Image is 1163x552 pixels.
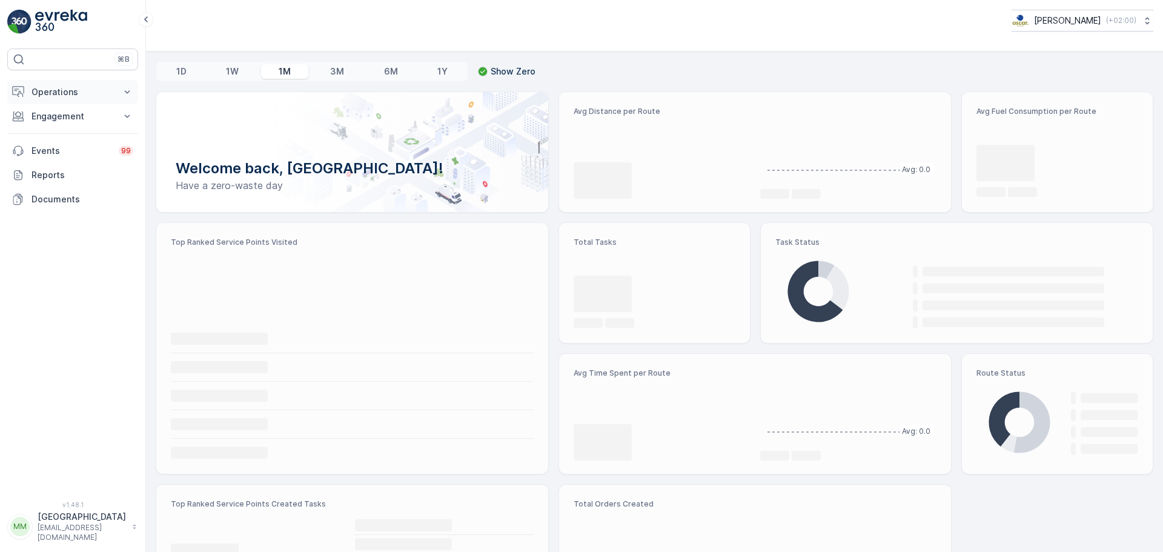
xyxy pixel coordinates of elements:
[7,104,138,128] button: Engagement
[118,55,130,64] p: ⌘B
[1106,16,1136,25] p: ( +02:00 )
[35,10,87,34] img: logo_light-DOdMpM7g.png
[171,238,534,247] p: Top Ranked Service Points Visited
[574,368,750,378] p: Avg Time Spent per Route
[171,499,534,509] p: Top Ranked Service Points Created Tasks
[491,65,535,78] p: Show Zero
[31,145,111,157] p: Events
[31,169,133,181] p: Reports
[574,238,735,247] p: Total Tasks
[1012,10,1153,32] button: [PERSON_NAME](+02:00)
[7,501,138,508] span: v 1.48.1
[31,86,114,98] p: Operations
[7,10,31,34] img: logo
[121,146,131,156] p: 99
[38,511,126,523] p: [GEOGRAPHIC_DATA]
[1012,14,1029,27] img: basis-logo_rgb2x.png
[7,139,138,163] a: Events99
[176,178,529,193] p: Have a zero-waste day
[7,187,138,211] a: Documents
[31,110,114,122] p: Engagement
[574,107,750,116] p: Avg Distance per Route
[384,65,398,78] p: 6M
[176,159,529,178] p: Welcome back, [GEOGRAPHIC_DATA]!
[279,65,291,78] p: 1M
[574,499,750,509] p: Total Orders Created
[31,193,133,205] p: Documents
[976,368,1138,378] p: Route Status
[437,65,448,78] p: 1Y
[7,80,138,104] button: Operations
[7,511,138,542] button: MM[GEOGRAPHIC_DATA][EMAIL_ADDRESS][DOMAIN_NAME]
[775,238,1138,247] p: Task Status
[10,517,30,536] div: MM
[7,163,138,187] a: Reports
[226,65,239,78] p: 1W
[38,523,126,542] p: [EMAIL_ADDRESS][DOMAIN_NAME]
[176,65,187,78] p: 1D
[330,65,344,78] p: 3M
[1034,15,1101,27] p: [PERSON_NAME]
[976,107,1138,116] p: Avg Fuel Consumption per Route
